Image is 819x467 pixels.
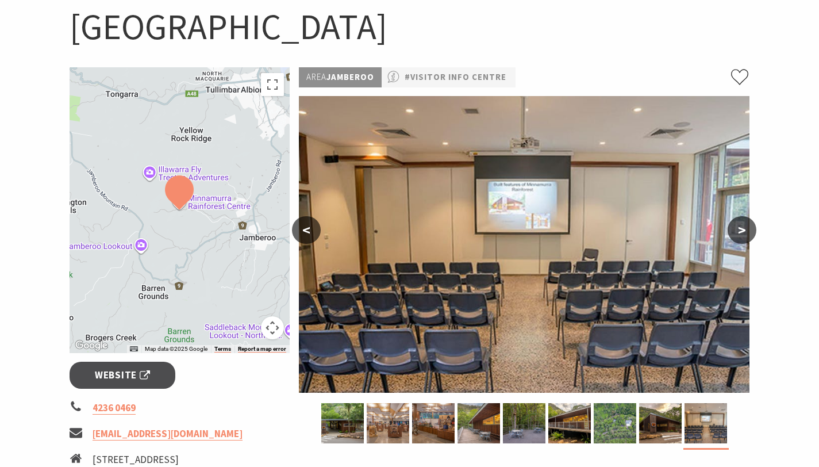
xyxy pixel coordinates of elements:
img: Minnamurra Rainforest Centre, Budderoo National Park. Photo: John Spencer © DPE [412,403,455,443]
button: < [292,216,321,244]
button: > [728,216,756,244]
img: Conference and presentation facilities in Minnamurra Rainforest Centre, Budderoo National Park. [685,403,727,443]
span: Website [95,368,150,383]
a: 4236 0469 [93,401,136,415]
img: Aerial shot of the top of Minnamurra Rainforest Centre surrounded by rainforest in Budderoo National [594,403,636,443]
img: Minnamurra Rainforest Centre, Budderoo National Park. Photo: John Spencer © DPE [367,403,409,443]
span: Area [306,71,326,82]
img: Exterior of Minnamurra Rainforest Centre with zebra crossing in the foreground and rainforest in the [321,403,364,443]
img: Exterior of Minnamurra Rainforest Centre with balcony in Budderoo National Park. Photo: John Spencer [548,403,591,443]
h1: [GEOGRAPHIC_DATA] [70,3,750,50]
img: The balcony outside Minnamurra Rainforest Centre with chairs and tables, and rainforest in the [457,403,500,443]
p: Jamberoo [299,67,382,87]
a: Open this area in Google Maps (opens a new window) [72,338,110,353]
a: Website [70,362,176,389]
img: Conference and presentation facilities in Minnamurra Rainforest Centre, Budderoo National Park. [299,96,749,393]
a: Report a map error [238,346,286,353]
button: Toggle fullscreen view [261,73,284,96]
a: Terms [214,346,231,353]
img: Google [72,338,110,353]
span: Map data ©2025 Google [145,346,207,352]
button: Map camera controls [261,316,284,339]
a: #Visitor Info Centre [405,70,506,85]
a: [EMAIL_ADDRESS][DOMAIN_NAME] [93,427,243,441]
img: Exterior of Minnamurra Rainforest Centre. Photo: John Spencer © DPIE [639,403,682,443]
button: Keyboard shortcuts [130,345,138,353]
img: An open outdoor area with tables and chairs, surrounded by rainforest at Minnamurra Rainforest [503,403,545,443]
